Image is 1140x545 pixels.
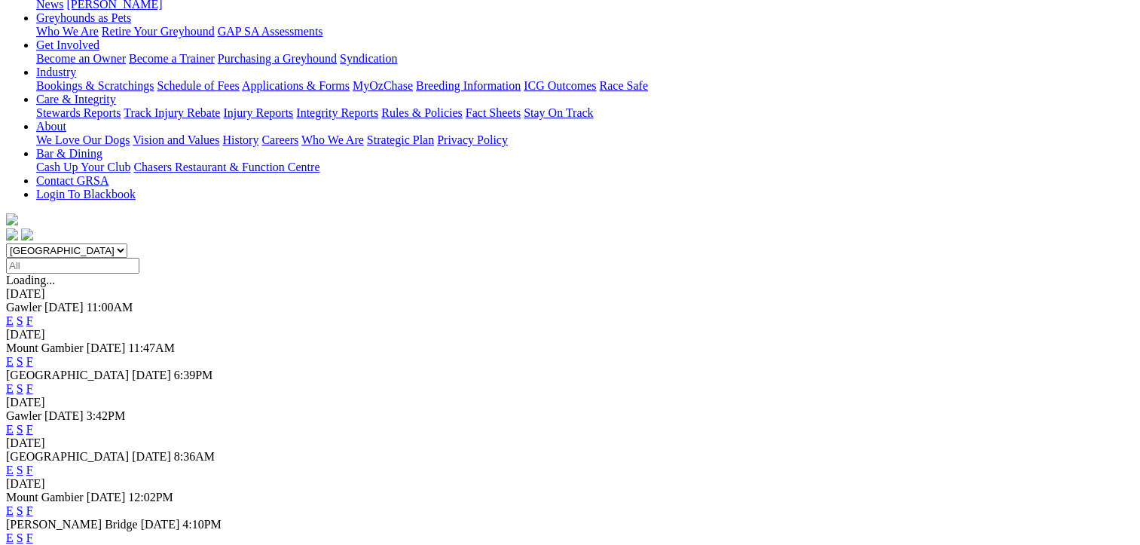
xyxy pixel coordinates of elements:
[6,518,138,531] span: [PERSON_NAME] Bridge
[21,228,33,240] img: twitter.svg
[36,52,1134,66] div: Get Involved
[132,369,171,381] span: [DATE]
[381,106,463,119] a: Rules & Policies
[218,25,323,38] a: GAP SA Assessments
[261,133,298,146] a: Careers
[36,93,116,106] a: Care & Integrity
[26,531,33,544] a: F
[6,409,41,422] span: Gawler
[102,25,215,38] a: Retire Your Greyhound
[44,301,84,314] span: [DATE]
[26,382,33,395] a: F
[36,66,76,78] a: Industry
[437,133,508,146] a: Privacy Policy
[26,423,33,436] a: F
[26,355,33,368] a: F
[44,409,84,422] span: [DATE]
[6,258,139,274] input: Select date
[182,518,222,531] span: 4:10PM
[6,274,55,286] span: Loading...
[17,382,23,395] a: S
[128,341,175,354] span: 11:47AM
[36,174,108,187] a: Contact GRSA
[87,491,126,504] span: [DATE]
[6,491,84,504] span: Mount Gambier
[128,491,173,504] span: 12:02PM
[36,188,136,201] a: Login To Blackbook
[36,79,154,92] a: Bookings & Scratchings
[340,52,397,65] a: Syndication
[6,450,129,463] span: [GEOGRAPHIC_DATA]
[17,355,23,368] a: S
[6,396,1134,409] div: [DATE]
[17,504,23,517] a: S
[36,25,99,38] a: Who We Are
[26,464,33,476] a: F
[524,79,596,92] a: ICG Outcomes
[6,301,41,314] span: Gawler
[36,106,1134,120] div: Care & Integrity
[6,213,18,225] img: logo-grsa-white.png
[141,518,180,531] span: [DATE]
[6,328,1134,341] div: [DATE]
[174,450,215,463] span: 8:36AM
[124,106,220,119] a: Track Injury Rebate
[466,106,521,119] a: Fact Sheets
[133,133,219,146] a: Vision and Values
[36,52,126,65] a: Become an Owner
[36,25,1134,38] div: Greyhounds as Pets
[222,133,258,146] a: History
[524,106,593,119] a: Stay On Track
[17,423,23,436] a: S
[296,106,378,119] a: Integrity Reports
[17,531,23,544] a: S
[6,464,14,476] a: E
[129,52,215,65] a: Become a Trainer
[6,531,14,544] a: E
[353,79,413,92] a: MyOzChase
[6,355,14,368] a: E
[6,341,84,354] span: Mount Gambier
[6,504,14,517] a: E
[6,477,1134,491] div: [DATE]
[242,79,350,92] a: Applications & Forms
[223,106,293,119] a: Injury Reports
[6,369,129,381] span: [GEOGRAPHIC_DATA]
[36,38,99,51] a: Get Involved
[17,314,23,327] a: S
[17,464,23,476] a: S
[6,287,1134,301] div: [DATE]
[36,147,102,160] a: Bar & Dining
[6,436,1134,450] div: [DATE]
[218,52,337,65] a: Purchasing a Greyhound
[36,106,121,119] a: Stewards Reports
[174,369,213,381] span: 6:39PM
[36,133,130,146] a: We Love Our Dogs
[36,161,1134,174] div: Bar & Dining
[26,314,33,327] a: F
[6,228,18,240] img: facebook.svg
[87,341,126,354] span: [DATE]
[6,423,14,436] a: E
[157,79,239,92] a: Schedule of Fees
[301,133,364,146] a: Who We Are
[6,382,14,395] a: E
[6,314,14,327] a: E
[367,133,434,146] a: Strategic Plan
[87,301,133,314] span: 11:00AM
[87,409,126,422] span: 3:42PM
[36,161,130,173] a: Cash Up Your Club
[36,11,131,24] a: Greyhounds as Pets
[599,79,647,92] a: Race Safe
[26,504,33,517] a: F
[416,79,521,92] a: Breeding Information
[133,161,319,173] a: Chasers Restaurant & Function Centre
[36,133,1134,147] div: About
[132,450,171,463] span: [DATE]
[36,120,66,133] a: About
[36,79,1134,93] div: Industry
